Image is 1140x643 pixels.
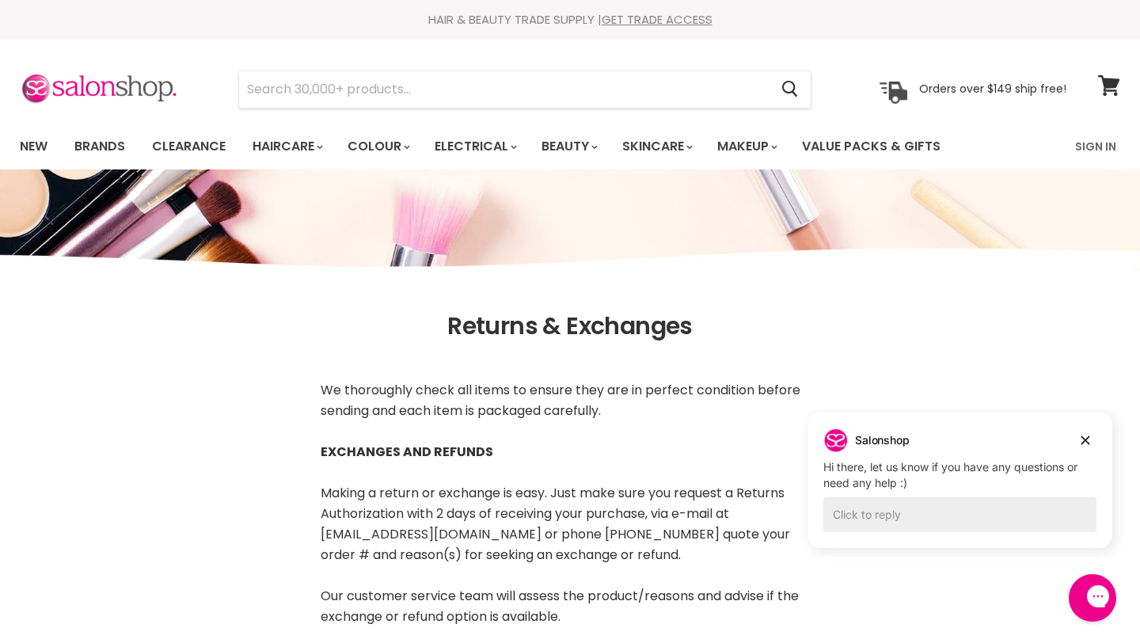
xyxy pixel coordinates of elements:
input: Search [239,71,769,108]
button: Search [769,71,811,108]
a: Clearance [140,130,237,163]
span: We thoroughly check all items to ensure they are in perfect condition before sending and each ite... [321,381,800,420]
a: Sign In [1066,130,1126,163]
iframe: Gorgias live chat campaigns [796,409,1124,572]
span: Our customer service team will assess the product/reasons and advise if the exchange or refund op... [321,587,799,626]
ul: Main menu [8,124,1009,169]
span: Making a return or exchange is easy. Just make sure you request a Returns Authorization with 2 da... [321,484,790,564]
a: New [8,130,59,163]
a: Colour [336,130,420,163]
a: Electrical [423,130,526,163]
a: Makeup [705,130,787,163]
iframe: Gorgias live chat messenger [1061,569,1124,627]
strong: EXCHANGES AND REFUNDS [321,443,493,461]
a: GET TRADE ACCESS [602,11,712,28]
h1: Returns & Exchanges [20,313,1120,341]
form: Product [238,70,811,108]
a: Haircare [241,130,332,163]
a: Skincare [610,130,702,163]
a: Brands [63,130,137,163]
p: Orders over $149 ship free! [919,82,1066,96]
a: Beauty [530,130,607,163]
a: Value Packs & Gifts [790,130,952,163]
